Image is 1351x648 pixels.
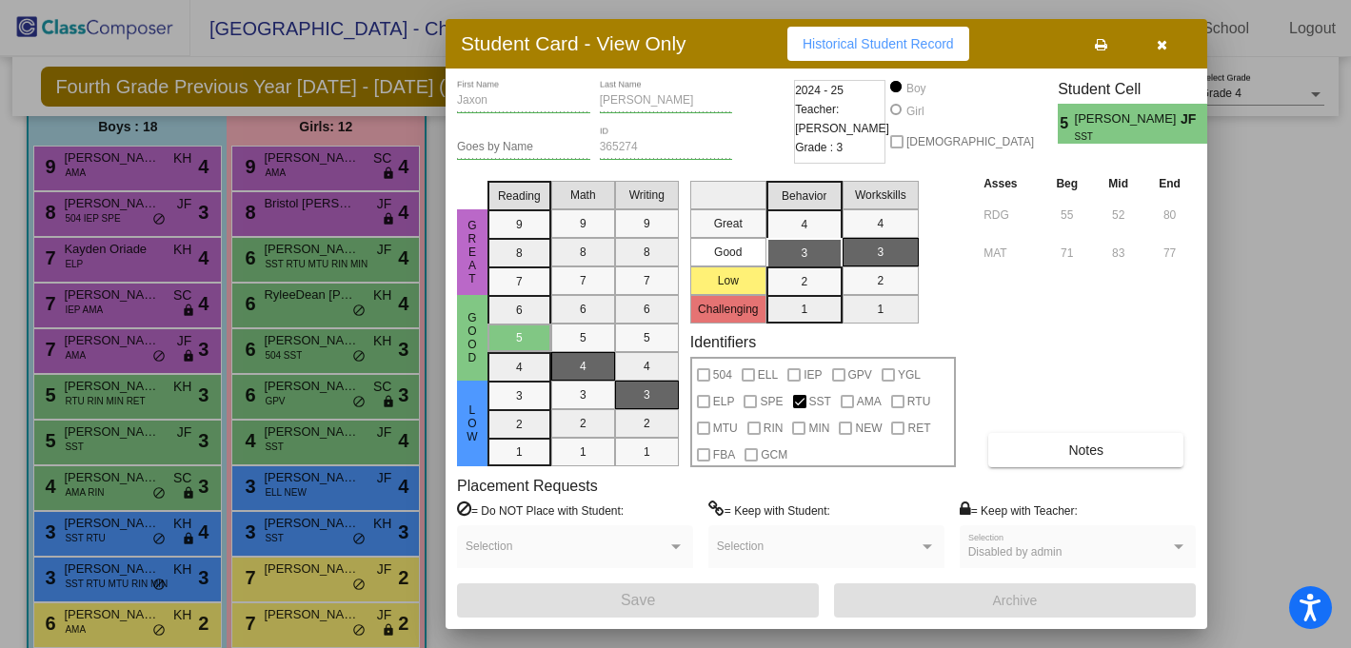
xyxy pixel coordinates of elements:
[834,583,1196,618] button: Archive
[1075,129,1167,144] span: SST
[848,363,872,386] span: GPV
[1058,112,1074,135] span: 5
[1093,173,1143,194] th: Mid
[907,417,930,440] span: RET
[857,390,882,413] span: AMA
[1075,109,1181,129] span: [PERSON_NAME]
[457,141,590,154] input: goes by name
[764,417,784,440] span: RIN
[898,363,921,386] span: YGL
[461,31,686,55] h3: Student Card - View Only
[795,138,843,157] span: Grade : 3
[968,545,1063,559] span: Disabled by admin
[1041,173,1093,194] th: Beg
[464,311,481,364] span: Good
[713,417,738,440] span: MTU
[907,390,930,413] span: RTU
[983,239,1036,267] input: assessment
[905,103,924,120] div: Girl
[787,27,969,61] button: Historical Student Record
[808,417,829,440] span: MIN
[457,477,598,495] label: Placement Requests
[600,141,733,154] input: Enter ID
[761,443,787,466] span: GCM
[457,501,624,520] label: = Do NOT Place with Student:
[1207,112,1223,135] span: 3
[464,219,481,285] span: Great
[708,501,830,520] label: = Keep with Student:
[713,443,735,466] span: FBA
[457,583,819,618] button: Save
[906,130,1034,153] span: [DEMOGRAPHIC_DATA]
[621,592,655,608] span: Save
[803,36,954,51] span: Historical Student Record
[713,390,735,413] span: ELP
[804,363,822,386] span: IEP
[809,390,831,413] span: SST
[690,333,756,351] label: Identifiers
[905,80,926,97] div: Boy
[993,593,1038,608] span: Archive
[758,363,778,386] span: ELL
[464,403,481,443] span: Low
[979,173,1041,194] th: Asses
[760,390,783,413] span: SPE
[1058,80,1223,98] h3: Student Cell
[988,433,1183,467] button: Notes
[1068,442,1103,458] span: Notes
[713,363,732,386] span: 504
[795,81,844,100] span: 2024 - 25
[795,100,889,138] span: Teacher: [PERSON_NAME]
[983,201,1036,229] input: assessment
[960,501,1078,520] label: = Keep with Teacher:
[1143,173,1196,194] th: End
[855,417,882,440] span: NEW
[1181,109,1207,129] span: JF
